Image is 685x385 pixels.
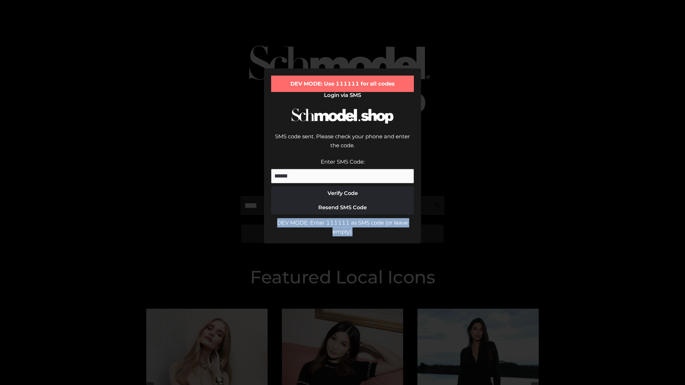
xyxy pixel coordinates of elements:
button: Resend SMS Code [271,200,414,215]
button: Verify Code [271,186,414,200]
div: DEV MODE: Enter 111111 as SMS code (or leave empty). [271,218,414,236]
img: Schmodel Logo [289,102,396,130]
div: SMS code sent. Please check your phone and enter the code. [271,132,414,157]
div: DEV MODE: Use 111111 for all codes [271,76,414,92]
h2: Login via SMS [271,92,414,98]
label: Enter SMS Code: [321,158,365,165]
